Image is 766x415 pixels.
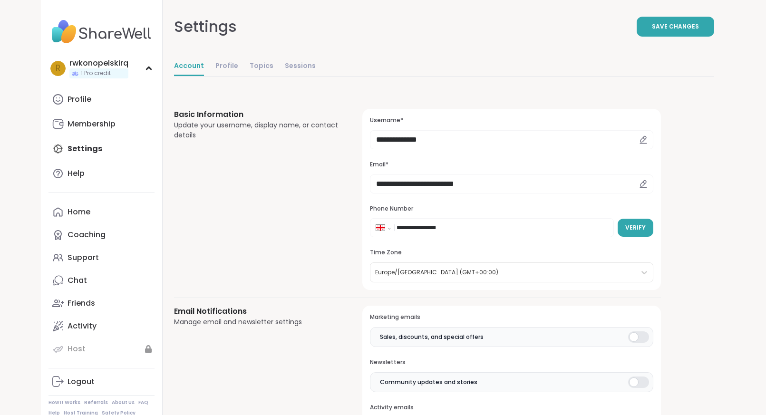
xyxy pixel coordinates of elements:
[174,57,204,76] a: Account
[48,399,80,406] a: How It Works
[48,269,155,292] a: Chat
[48,162,155,185] a: Help
[48,370,155,393] a: Logout
[68,230,106,240] div: Coaching
[380,333,484,341] span: Sales, discounts, and special offers
[112,399,135,406] a: About Us
[56,62,60,75] span: r
[48,88,155,111] a: Profile
[174,317,340,327] div: Manage email and newsletter settings
[370,358,653,367] h3: Newsletters
[68,94,91,105] div: Profile
[174,120,340,140] div: Update your username, display name, or contact details
[68,119,116,129] div: Membership
[84,399,108,406] a: Referrals
[370,249,653,257] h3: Time Zone
[68,376,95,387] div: Logout
[652,22,699,31] span: Save Changes
[370,116,653,125] h3: Username*
[370,313,653,321] h3: Marketing emails
[285,57,316,76] a: Sessions
[48,292,155,315] a: Friends
[637,17,714,37] button: Save Changes
[68,298,95,309] div: Friends
[618,219,653,237] button: Verify
[174,15,237,38] div: Settings
[68,168,85,179] div: Help
[68,344,86,354] div: Host
[625,223,646,232] span: Verify
[48,338,155,360] a: Host
[48,246,155,269] a: Support
[68,252,99,263] div: Support
[81,69,111,77] span: 1 Pro credit
[370,205,653,213] h3: Phone Number
[380,378,477,386] span: Community updates and stories
[370,161,653,169] h3: Email*
[370,404,653,412] h3: Activity emails
[48,113,155,135] a: Membership
[174,306,340,317] h3: Email Notifications
[69,58,128,68] div: rwkonopelskirq
[250,57,273,76] a: Topics
[48,223,155,246] a: Coaching
[68,275,87,286] div: Chat
[48,315,155,338] a: Activity
[48,201,155,223] a: Home
[174,109,340,120] h3: Basic Information
[68,321,97,331] div: Activity
[68,207,90,217] div: Home
[48,15,155,48] img: ShareWell Nav Logo
[215,57,238,76] a: Profile
[138,399,148,406] a: FAQ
